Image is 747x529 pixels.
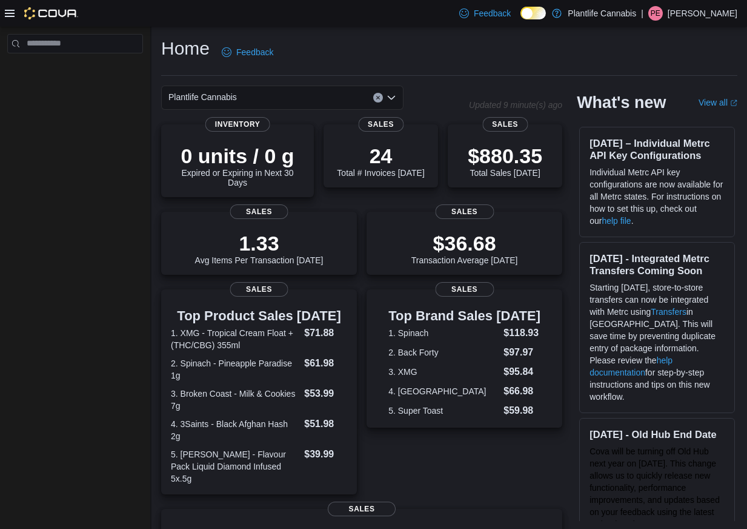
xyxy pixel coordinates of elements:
a: help documentation [589,355,672,377]
dt: 5. Super Toast [388,405,499,417]
h3: [DATE] - Integrated Metrc Transfers Coming Soon [589,252,725,277]
p: 1.33 [195,231,324,255]
dd: $51.98 [304,417,347,431]
p: $880.35 [468,144,542,168]
h2: What's new [577,93,666,112]
div: Total # Invoices [DATE] [337,144,424,178]
p: Individual Metrc API key configurations are now available for all Metrc states. For instructions ... [589,166,725,227]
svg: External link [730,99,737,107]
h1: Home [161,36,210,61]
span: Plantlife Cannabis [168,90,237,104]
nav: Complex example [7,56,143,85]
dd: $66.98 [503,384,540,399]
div: Parker Evely [648,6,663,21]
a: View allExternal link [699,98,737,107]
span: Sales [358,117,403,132]
span: Inventory [205,117,270,132]
a: Feedback [217,40,278,64]
dd: $118.93 [503,326,540,340]
dd: $61.98 [304,356,347,371]
input: Dark Mode [520,7,546,19]
h3: Top Product Sales [DATE] [171,309,347,323]
dt: 4. [GEOGRAPHIC_DATA] [388,385,499,397]
span: Feedback [474,7,511,19]
h3: [DATE] - Old Hub End Date [589,428,725,440]
div: Total Sales [DATE] [468,144,542,178]
dd: $59.98 [503,403,540,418]
dd: $97.97 [503,345,540,360]
p: Plantlife Cannabis [568,6,636,21]
dd: $39.99 [304,447,347,462]
span: Sales [328,502,396,516]
h3: [DATE] – Individual Metrc API Key Configurations [589,137,725,161]
dd: $95.84 [503,365,540,379]
p: Starting [DATE], store-to-store transfers can now be integrated with Metrc using in [GEOGRAPHIC_D... [589,281,725,403]
img: Cova [24,7,78,19]
a: Transfers [651,307,686,317]
p: Updated 9 minute(s) ago [469,100,562,110]
span: Sales [482,117,528,132]
p: 0 units / 0 g [171,144,304,168]
span: Sales [435,204,494,219]
button: Open list of options [387,93,396,103]
div: Expired or Expiring in Next 30 Days [171,144,304,187]
span: Sales [435,282,494,297]
span: Sales [230,282,288,297]
dt: 3. XMG [388,366,499,378]
dd: $71.88 [304,326,347,340]
p: $36.68 [411,231,518,255]
span: Sales [230,204,288,219]
dt: 2. Back Forty [388,346,499,359]
dt: 4. 3Saints - Black Afghan Hash 2g [171,418,299,442]
p: | [641,6,643,21]
h3: Top Brand Sales [DATE] [388,309,540,323]
dt: 3. Broken Coast - Milk & Cookies 7g [171,388,299,412]
dd: $53.99 [304,386,347,401]
span: PE [651,6,660,21]
p: 24 [337,144,424,168]
a: help file [602,216,631,226]
a: Feedback [454,1,516,25]
div: Transaction Average [DATE] [411,231,518,265]
p: [PERSON_NAME] [668,6,737,21]
button: Clear input [373,93,383,103]
dt: 1. Spinach [388,327,499,339]
div: Avg Items Per Transaction [DATE] [195,231,324,265]
dt: 2. Spinach - Pineapple Paradise 1g [171,357,299,382]
dt: 5. [PERSON_NAME] - Flavour Pack Liquid Diamond Infused 5x.5g [171,448,299,485]
dt: 1. XMG - Tropical Cream Float + (THC/CBG) 355ml [171,327,299,351]
span: Feedback [236,46,273,58]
